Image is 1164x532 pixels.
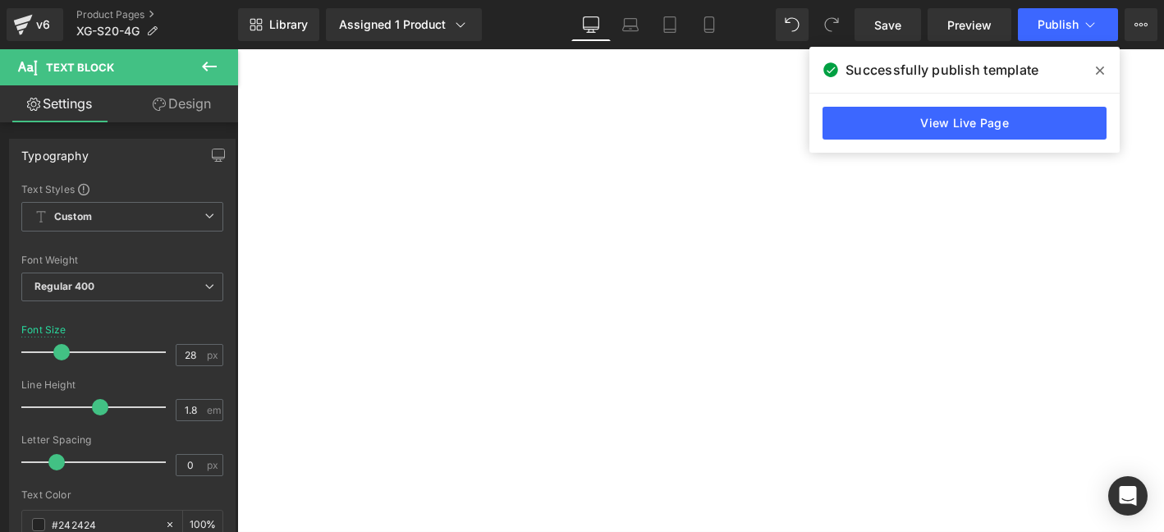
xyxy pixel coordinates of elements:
button: More [1125,8,1157,41]
button: Redo [815,8,848,41]
a: Mobile [690,8,729,41]
span: em [207,405,221,415]
div: v6 [33,14,53,35]
b: Regular 400 [34,280,95,292]
div: Text Color [21,489,223,501]
div: Letter Spacing [21,434,223,446]
div: Typography [21,140,89,163]
span: Successfully publish template [846,60,1038,80]
div: Assigned 1 Product [339,16,469,33]
span: Publish [1038,18,1079,31]
button: Undo [776,8,809,41]
a: Product Pages [76,8,238,21]
a: Tablet [650,8,690,41]
span: px [207,350,221,360]
b: Custom [54,210,92,224]
div: Font Size [21,324,66,336]
div: Open Intercom Messenger [1108,476,1148,516]
a: v6 [7,8,63,41]
a: View Live Page [823,107,1107,140]
a: Preview [928,8,1011,41]
a: Desktop [571,8,611,41]
span: XG-S20-4G [76,25,140,38]
span: Preview [947,16,992,34]
div: Line Height [21,379,223,391]
span: px [207,460,221,470]
div: Text Styles [21,182,223,195]
span: Library [269,17,308,32]
div: Font Weight [21,255,223,266]
a: Laptop [611,8,650,41]
a: New Library [238,8,319,41]
button: Publish [1018,8,1118,41]
span: Save [874,16,901,34]
a: Design [122,85,241,122]
span: Text Block [46,61,114,74]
